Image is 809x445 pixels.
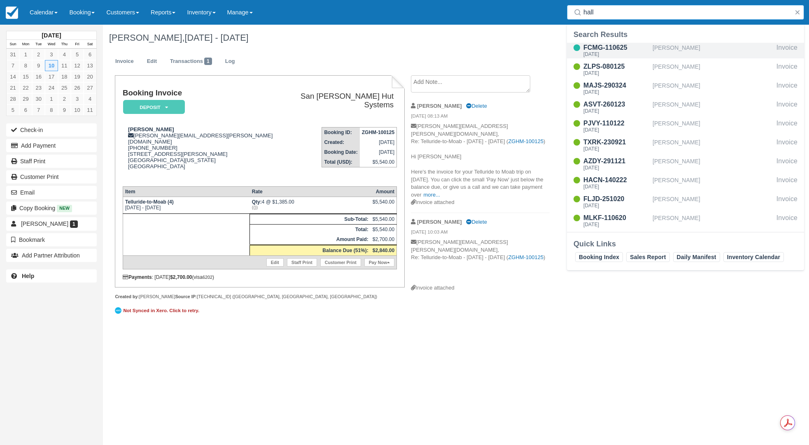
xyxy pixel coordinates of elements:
[567,156,804,172] a: AZDY-291121[DATE][PERSON_NAME]Invoice
[84,40,96,49] th: Sat
[574,30,797,39] div: Search Results
[266,258,284,267] a: Edit
[653,118,773,134] div: [PERSON_NAME]
[42,32,61,39] strong: [DATE]
[411,199,550,206] div: Invoice attached
[32,60,45,71] a: 9
[583,156,649,166] div: AZDY-291121
[19,49,32,60] a: 1
[19,71,32,82] a: 15
[417,103,462,109] strong: [PERSON_NAME]
[32,40,45,49] th: Tue
[58,40,71,49] th: Thu
[285,92,394,109] h2: San [PERSON_NAME] Hut Systems
[567,43,804,58] a: FCMG-110625[DATE][PERSON_NAME]Invoice
[115,306,201,315] a: Not Synced in Xero. Click to retry.
[252,199,262,205] strong: Qty
[84,49,96,60] a: 6
[22,273,34,279] b: Help
[184,32,248,43] span: [DATE] - [DATE]
[653,43,773,58] div: [PERSON_NAME]
[170,274,192,280] strong: $2,700.00
[322,137,360,147] th: Created:
[653,194,773,210] div: [PERSON_NAME]
[411,123,550,199] p: [PERSON_NAME][EMAIL_ADDRESS][PERSON_NAME][DOMAIN_NAME], Re: Telluride-to-Moab - [DATE] - [DATE] (...
[45,82,58,93] a: 24
[6,202,97,215] button: Copy Booking New
[203,275,212,280] small: 6202
[7,104,19,116] a: 5
[583,100,649,109] div: ASVT-260123
[583,118,649,128] div: PJVY-110122
[287,258,317,267] a: Staff Print
[45,40,58,49] th: Wed
[250,186,371,197] th: Rate
[583,81,649,90] div: MAJS-290324
[653,137,773,153] div: [PERSON_NAME]
[583,137,649,147] div: TXRK-230921
[70,220,78,228] span: 1
[626,252,669,262] a: Sales Report
[673,252,720,262] a: Daily Manifest
[371,214,397,224] td: $5,540.00
[6,269,97,283] a: Help
[508,254,543,260] a: ZGHM-100125
[362,130,394,135] strong: ZGHM-100125
[583,203,649,208] div: [DATE]
[322,147,360,157] th: Booking Date:
[109,53,140,70] a: Invoice
[466,219,487,225] a: Delete
[252,205,368,210] em: (())
[723,252,784,262] a: Inventory Calendar
[776,100,797,115] div: Invoice
[411,239,550,284] p: [PERSON_NAME][EMAIL_ADDRESS][PERSON_NAME][DOMAIN_NAME], Re: Telluride-to-Moab - [DATE] - [DATE] ( )
[58,82,71,93] a: 25
[653,100,773,115] div: [PERSON_NAME]
[109,33,704,43] h1: [PERSON_NAME],
[32,104,45,116] a: 7
[7,40,19,49] th: Sun
[583,90,649,95] div: [DATE]
[45,104,58,116] a: 8
[84,71,96,82] a: 20
[123,197,249,213] td: [DATE] - [DATE]
[19,104,32,116] a: 6
[123,126,282,180] div: [PERSON_NAME][EMAIL_ADDRESS][PERSON_NAME][DOMAIN_NAME] [PHONE_NUMBER] [STREET_ADDRESS][PERSON_NAM...
[360,157,397,167] td: $5,540.00
[250,224,371,234] th: Total:
[373,248,394,253] strong: $2,840.00
[250,214,371,224] th: Sub-Total:
[567,100,804,115] a: ASVT-260123[DATE][PERSON_NAME]Invoice
[653,62,773,77] div: [PERSON_NAME]
[45,93,58,104] a: 1
[575,252,623,262] a: Booking Index
[71,93,84,104] a: 3
[776,156,797,172] div: Invoice
[219,53,241,70] a: Log
[371,186,397,197] th: Amount
[583,62,649,72] div: ZLPS-080125
[7,93,19,104] a: 28
[45,49,58,60] a: 3
[411,284,550,292] div: Invoice attached
[567,194,804,210] a: FLJD-251020[DATE][PERSON_NAME]Invoice
[123,274,397,280] div: : [DATE] (visa )
[71,49,84,60] a: 5
[583,175,649,185] div: HACN-140222
[6,7,18,19] img: checkfront-main-nav-mini-logo.png
[250,245,371,255] th: Balance Due (51%):
[58,71,71,82] a: 18
[371,224,397,234] td: $5,540.00
[32,71,45,82] a: 16
[776,62,797,77] div: Invoice
[123,186,249,197] th: Item
[567,137,804,153] a: TXRK-230921[DATE][PERSON_NAME]Invoice
[776,137,797,153] div: Invoice
[583,194,649,204] div: FLJD-251020
[7,49,19,60] a: 31
[6,217,97,230] a: [PERSON_NAME] 1
[466,103,487,109] a: Delete
[19,60,32,71] a: 8
[583,5,791,20] input: Search ( / )
[322,127,360,138] th: Booking ID:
